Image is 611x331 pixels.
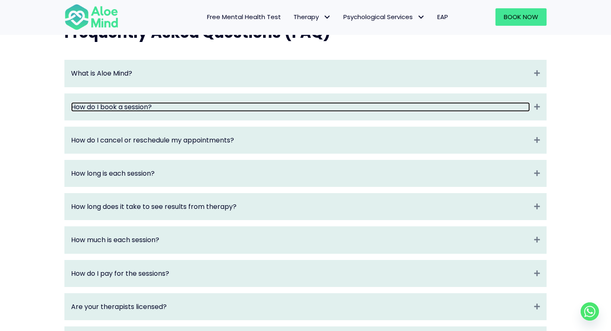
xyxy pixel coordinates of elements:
[415,11,427,23] span: Psychological Services: submenu
[534,102,540,112] i: Expand
[534,202,540,211] i: Expand
[504,12,538,21] span: Book Now
[534,269,540,278] i: Expand
[201,8,287,26] a: Free Mental Health Test
[71,135,530,145] a: How do I cancel or reschedule my appointments?
[64,3,118,31] img: Aloe mind Logo
[534,169,540,178] i: Expand
[534,302,540,311] i: Expand
[71,302,530,311] a: Are your therapists licensed?
[343,12,425,21] span: Psychological Services
[534,235,540,245] i: Expand
[129,8,454,26] nav: Menu
[534,69,540,78] i: Expand
[71,102,530,112] a: How do I book a session?
[71,69,530,78] a: What is Aloe Mind?
[321,11,333,23] span: Therapy: submenu
[71,169,530,178] a: How long is each session?
[534,135,540,145] i: Expand
[431,8,454,26] a: EAP
[337,8,431,26] a: Psychological ServicesPsychological Services: submenu
[437,12,448,21] span: EAP
[71,269,530,278] a: How do I pay for the sessions?
[581,302,599,321] a: Whatsapp
[287,8,337,26] a: TherapyTherapy: submenu
[71,202,530,211] a: How long does it take to see results from therapy?
[207,12,281,21] span: Free Mental Health Test
[293,12,331,21] span: Therapy
[495,8,547,26] a: Book Now
[71,235,530,245] a: How much is each session?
